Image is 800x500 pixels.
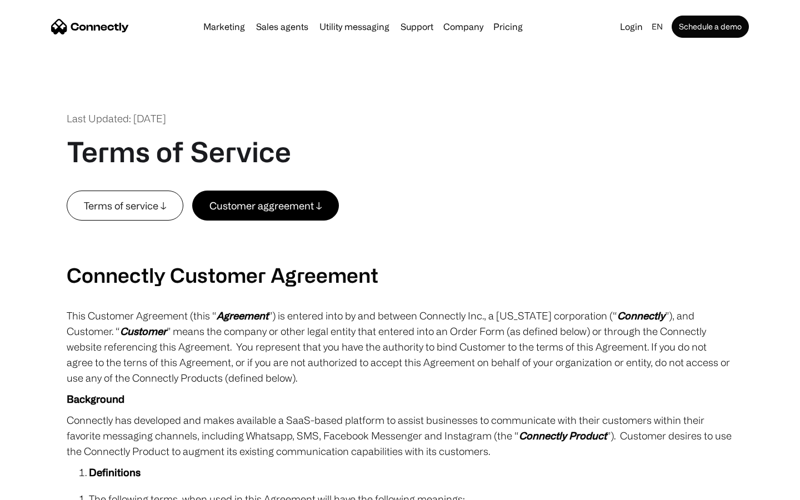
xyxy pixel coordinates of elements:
[616,19,647,34] a: Login
[519,430,607,441] em: Connectly Product
[617,310,665,321] em: Connectly
[489,22,527,31] a: Pricing
[67,393,124,404] strong: Background
[67,111,166,126] div: Last Updated: [DATE]
[67,263,733,287] h2: Connectly Customer Agreement
[67,135,291,168] h1: Terms of Service
[89,467,141,478] strong: Definitions
[120,326,167,337] em: Customer
[315,22,394,31] a: Utility messaging
[443,19,483,34] div: Company
[217,310,268,321] em: Agreement
[672,16,749,38] a: Schedule a demo
[84,198,166,213] div: Terms of service ↓
[67,242,733,257] p: ‍
[252,22,313,31] a: Sales agents
[652,19,663,34] div: en
[22,481,67,496] ul: Language list
[396,22,438,31] a: Support
[209,198,322,213] div: Customer aggreement ↓
[199,22,249,31] a: Marketing
[67,308,733,386] p: This Customer Agreement (this “ ”) is entered into by and between Connectly Inc., a [US_STATE] co...
[67,221,733,236] p: ‍
[67,412,733,459] p: Connectly has developed and makes available a SaaS-based platform to assist businesses to communi...
[11,479,67,496] aside: Language selected: English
